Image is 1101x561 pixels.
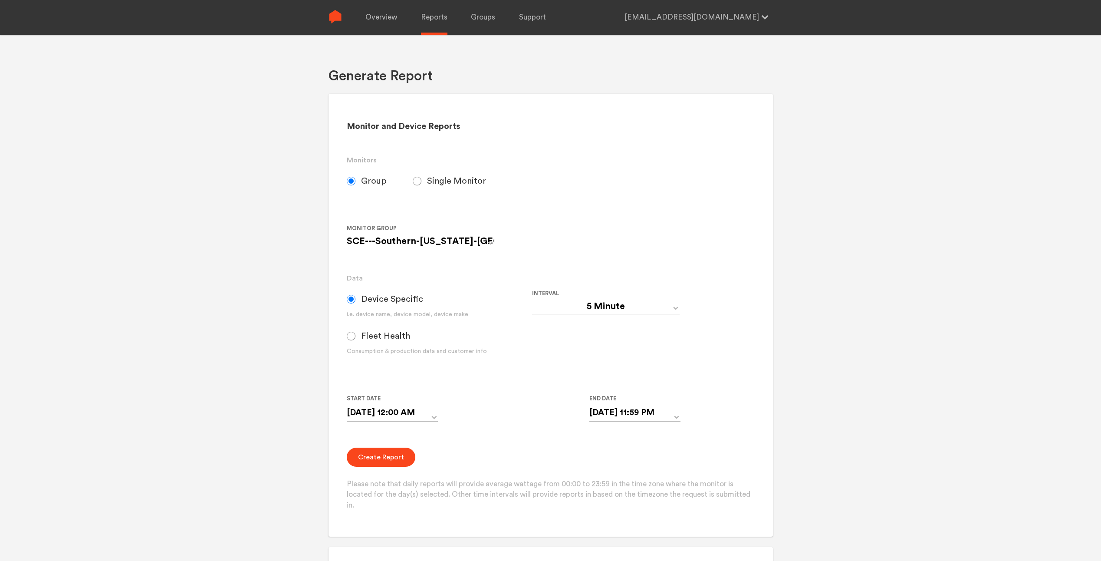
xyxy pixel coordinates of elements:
[589,393,674,404] label: End Date
[347,448,415,467] button: Create Report
[329,67,433,85] h1: Generate Report
[347,393,431,404] label: Start Date
[361,294,423,304] span: Device Specific
[347,273,754,284] h3: Data
[347,177,355,185] input: Group
[532,288,710,299] label: Interval
[347,155,754,165] h3: Monitors
[413,177,421,185] input: Single Monitor
[329,10,342,23] img: Sense Logo
[347,310,532,319] div: i.e. device name, device model, device make
[347,332,355,340] input: Fleet Health
[361,176,387,186] span: Group
[347,295,355,304] input: Device Specific
[347,121,754,132] h2: Monitor and Device Reports
[347,347,532,356] div: Consumption & production data and customer info
[361,331,410,341] span: Fleet Health
[347,223,497,234] label: Monitor Group
[427,176,486,186] span: Single Monitor
[347,479,754,511] p: Please note that daily reports will provide average wattage from 00:00 to 23:59 in the time zone ...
